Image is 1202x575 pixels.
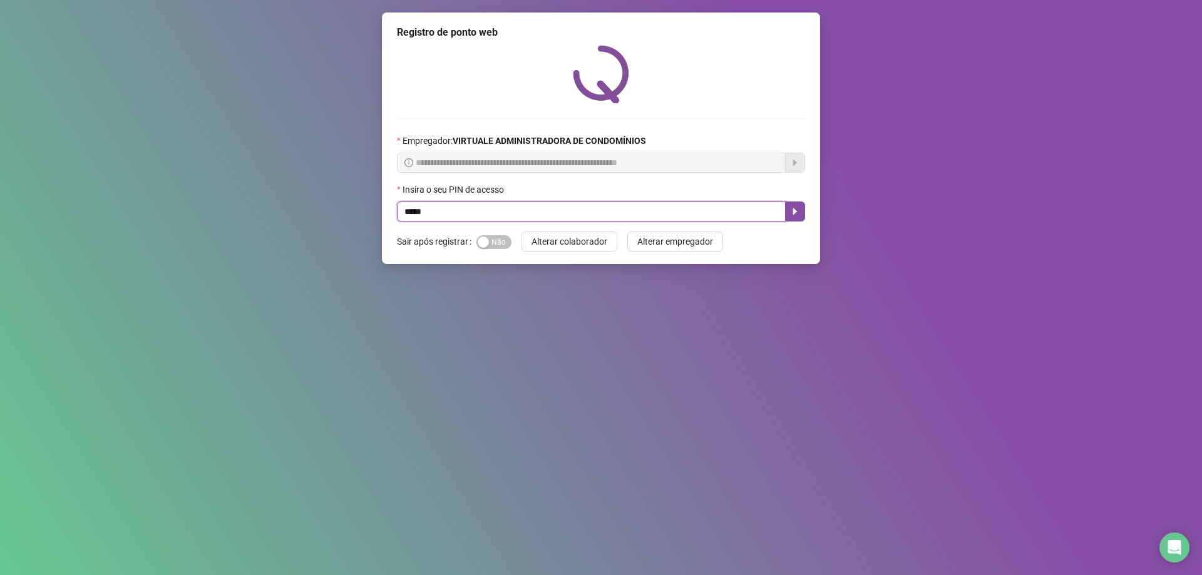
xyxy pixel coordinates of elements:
img: QRPoint [573,45,629,103]
span: info-circle [404,158,413,167]
label: Insira o seu PIN de acesso [397,183,512,196]
div: Open Intercom Messenger [1159,532,1189,562]
button: Alterar colaborador [521,232,617,252]
span: Empregador : [403,134,646,148]
span: Alterar empregador [637,235,713,248]
button: Alterar empregador [627,232,723,252]
div: Registro de ponto web [397,25,805,40]
span: caret-right [790,206,800,216]
strong: VIRTUALE ADMINISTRADORA DE CONDOMÍNIOS [453,136,646,146]
span: Alterar colaborador [532,235,607,248]
label: Sair após registrar [397,232,476,252]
